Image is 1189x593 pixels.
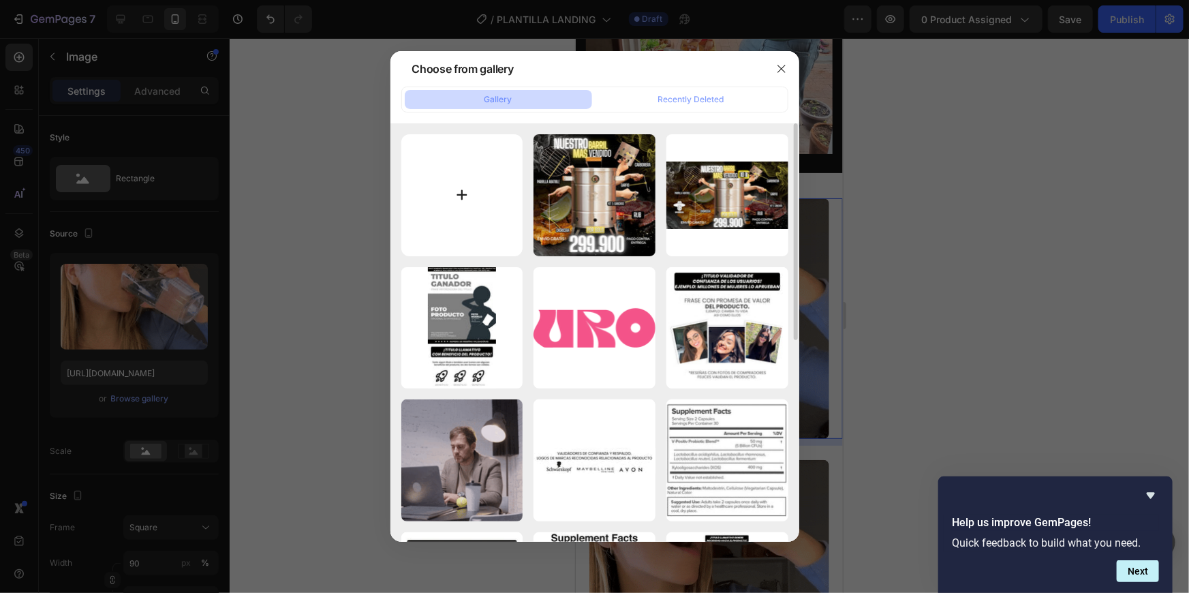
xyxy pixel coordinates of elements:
[658,93,724,106] div: Recently Deleted
[428,267,496,389] img: image
[401,399,523,521] img: image
[534,134,655,256] img: image
[952,487,1159,582] div: Help us improve GemPages!
[666,162,788,229] img: image
[669,267,786,389] img: image
[17,141,46,153] div: Image
[412,61,514,77] div: Choose from gallery
[1143,487,1159,504] button: Hide survey
[952,536,1159,549] p: Quick feedback to build what you need.
[952,515,1159,531] h2: Help us improve GemPages!
[484,93,512,106] div: Gallery
[14,160,254,401] img: gempages_570623868109062983-948f7acd-8f66-406d-aec4-fdbed19868c1.png
[534,308,655,348] img: image
[534,448,655,474] img: image
[598,90,785,109] button: Recently Deleted
[1117,560,1159,582] button: Next question
[405,90,592,109] button: Gallery
[666,404,788,517] img: image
